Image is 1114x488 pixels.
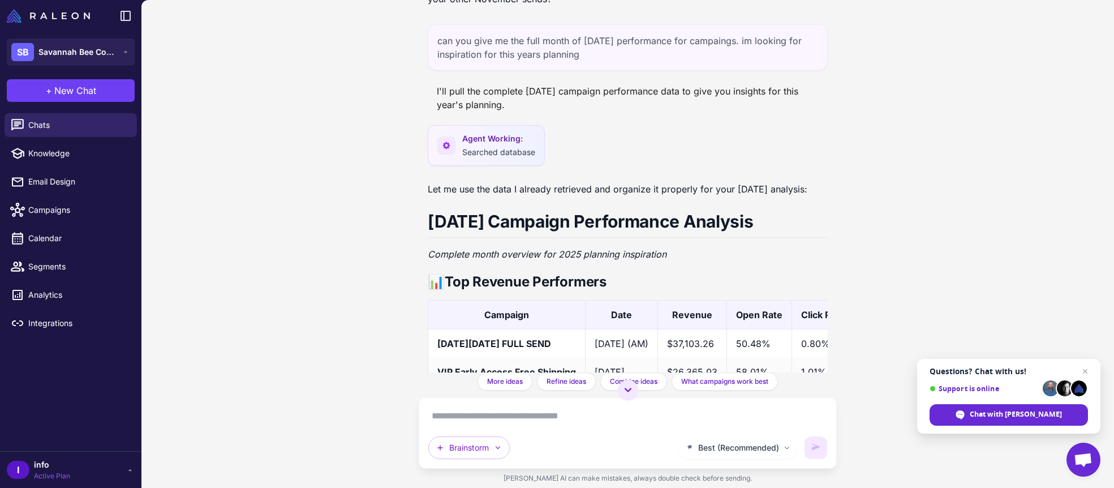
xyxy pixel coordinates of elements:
div: Open chat [1066,443,1100,477]
span: Analytics [28,289,128,301]
span: Calendar [28,232,128,245]
div: can you give me the full month of [DATE] performance for campaings. im looking for inspiration fo... [428,24,827,71]
span: Refine ideas [547,376,586,387]
a: Chats [5,113,137,137]
span: Close chat [1078,365,1092,378]
span: info [34,459,70,471]
span: Savannah Bee Company [38,46,118,58]
span: Active Plan [34,471,70,481]
span: Support is online [930,384,1039,393]
a: Integrations [5,311,137,335]
span: Agent Working: [462,132,535,145]
th: Campaign [428,300,586,329]
span: Email Design [28,175,128,188]
td: [DATE] [586,358,658,386]
div: I [7,461,29,479]
span: Segments [28,260,128,273]
div: SB [11,43,34,61]
span: Chat with [PERSON_NAME] [970,409,1062,419]
strong: VIP Early Access Free Shipping [437,366,576,378]
h2: 📊 [428,273,827,291]
td: $26,365.03 [658,358,727,386]
a: Analytics [5,283,137,307]
div: [PERSON_NAME] AI can make mistakes, always double check before sending. [419,469,836,488]
button: +New Chat [7,79,135,102]
div: I'll pull the complete [DATE] campaign performance data to give you insights for this year's plan... [428,80,827,116]
span: What campaigns work best [681,376,768,387]
div: Chat with Raleon [930,404,1088,426]
td: 50.48% [727,329,792,358]
th: Open Rate [727,300,792,329]
button: Refine ideas [537,373,596,391]
h1: [DATE] Campaign Performance Analysis [428,210,827,238]
button: SBSavannah Bee Company [7,38,135,66]
a: Email Design [5,170,137,194]
a: Segments [5,255,137,279]
button: Combine ideas [600,373,667,391]
span: Campaigns [28,204,128,216]
p: Let me use the data I already retrieved and organize it properly for your [DATE] analysis: [428,182,827,196]
span: More ideas [487,376,523,387]
button: More ideas [478,373,532,391]
span: Knowledge [28,147,128,160]
a: Raleon Logo [7,9,94,23]
a: Calendar [5,226,137,250]
span: Best (Recommended) [698,442,779,454]
a: Campaigns [5,198,137,222]
td: 58.01% [727,358,792,386]
td: 0.80% [792,329,855,358]
span: Chats [28,119,128,131]
span: Integrations [28,317,128,329]
th: Revenue [658,300,727,329]
span: Questions? Chat with us! [930,367,1088,376]
td: [DATE] (AM) [586,329,658,358]
td: $37,103.26 [658,329,727,358]
span: Combine ideas [610,376,657,387]
span: + [46,84,52,97]
img: Raleon Logo [7,9,90,23]
span: Searched database [462,147,535,157]
strong: [DATE][DATE] FULL SEND [437,338,551,349]
span: New Chat [54,84,96,97]
a: Knowledge [5,142,137,165]
button: Best (Recommended) [678,436,798,459]
th: Date [586,300,658,329]
td: 1.01% [792,358,855,386]
th: Click Rate [792,300,855,329]
strong: Top Revenue Performers [445,273,607,290]
button: What campaigns work best [672,373,778,391]
em: Complete month overview for 2025 planning inspiration [428,249,666,260]
button: Brainstorm [428,436,510,459]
